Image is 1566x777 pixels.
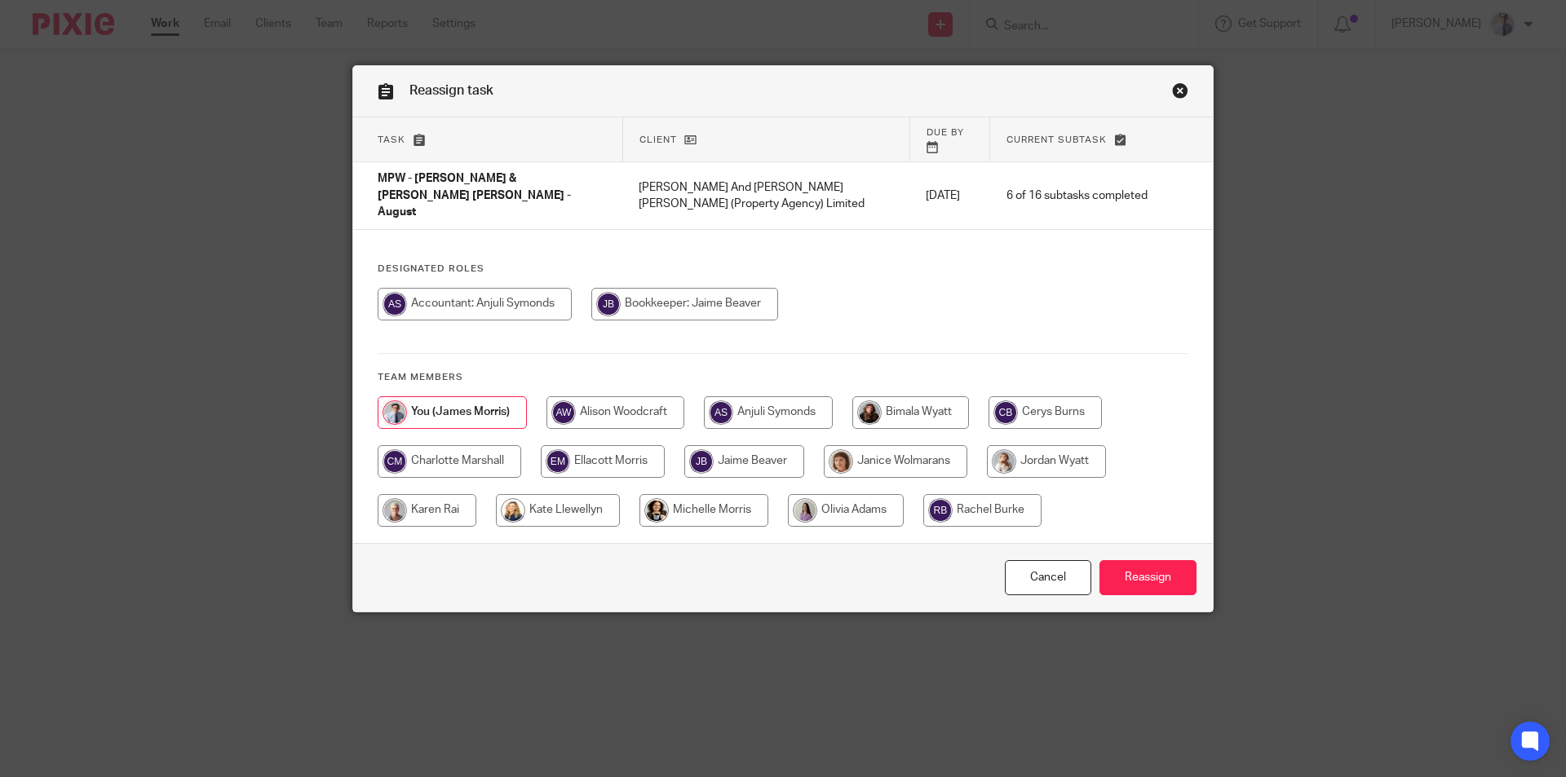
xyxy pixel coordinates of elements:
[990,162,1164,230] td: 6 of 16 subtasks completed
[378,263,1188,276] h4: Designated Roles
[409,84,493,97] span: Reassign task
[378,174,571,219] span: MPW - [PERSON_NAME] & [PERSON_NAME] [PERSON_NAME] - August
[1172,82,1188,104] a: Close this dialog window
[927,128,964,137] span: Due by
[378,135,405,144] span: Task
[1006,135,1107,144] span: Current subtask
[378,371,1188,384] h4: Team members
[639,179,893,213] p: [PERSON_NAME] And [PERSON_NAME] [PERSON_NAME] (Property Agency) Limited
[639,135,677,144] span: Client
[1005,560,1091,595] a: Close this dialog window
[1099,560,1197,595] input: Reassign
[926,188,974,204] p: [DATE]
